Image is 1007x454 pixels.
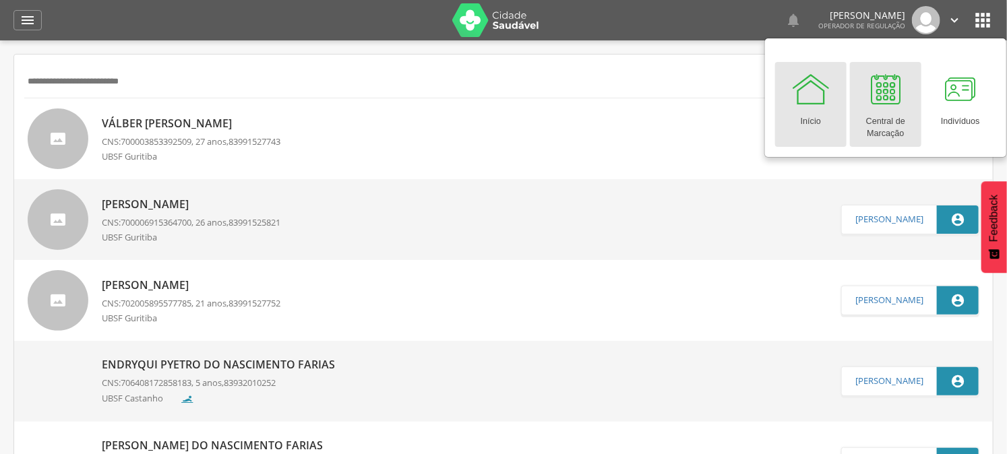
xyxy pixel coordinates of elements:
[102,357,342,372] p: Endryqui Pyetro do Nascimento Farias
[947,13,962,28] i: 
[28,351,841,412] a: Endryqui Pyetro do Nascimento FariasCNS:706408172858183, 5 anos,83932010252UBSF Castanho
[102,116,280,131] p: Válber [PERSON_NAME]
[102,392,173,407] p: UBSF Castanho
[28,270,841,331] a: [PERSON_NAME]CNS:702005895577785, 21 anos,83991527752UBSF Guritiba
[121,297,191,309] span: 702005895577785
[850,62,921,147] a: Central de Marcação
[28,108,841,169] a: Válber [PERSON_NAME]CNS:700003853392509, 27 anos,83991527743UBSF Guritiba
[818,11,905,20] p: [PERSON_NAME]
[121,377,191,389] span: 706408172858183
[102,438,330,453] p: [PERSON_NAME] do Nascimento Farias
[925,62,996,147] a: Indivíduos
[950,212,965,227] i: 
[972,9,994,31] i: 
[102,312,167,325] p: UBSF Guritiba
[102,135,280,148] p: CNS: , 27 anos,
[855,376,923,387] a: [PERSON_NAME]
[102,278,280,293] p: [PERSON_NAME]
[228,216,280,228] span: 83991525821
[855,295,923,306] a: [PERSON_NAME]
[224,377,276,389] span: 83932010252
[981,181,1007,273] button: Feedback - Mostrar pesquisa
[785,6,801,34] a: 
[950,374,965,389] i: 
[13,10,42,30] a: 
[102,231,167,244] p: UBSF Guritiba
[121,216,191,228] span: 700006915364700
[102,216,280,229] p: CNS: , 26 anos,
[102,197,280,212] p: [PERSON_NAME]
[102,297,280,310] p: CNS: , 21 anos,
[855,214,923,225] a: [PERSON_NAME]
[20,12,36,28] i: 
[28,189,841,250] a: [PERSON_NAME]CNS:700006915364700, 26 anos,83991525821UBSF Guritiba
[121,135,191,148] span: 700003853392509
[228,135,280,148] span: 83991527743
[818,21,905,30] span: Operador de regulação
[988,195,1000,242] span: Feedback
[102,377,342,389] p: CNS: , 5 anos,
[785,12,801,28] i: 
[228,297,280,309] span: 83991527752
[947,6,962,34] a: 
[950,293,965,308] i: 
[102,150,167,163] p: UBSF Guritiba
